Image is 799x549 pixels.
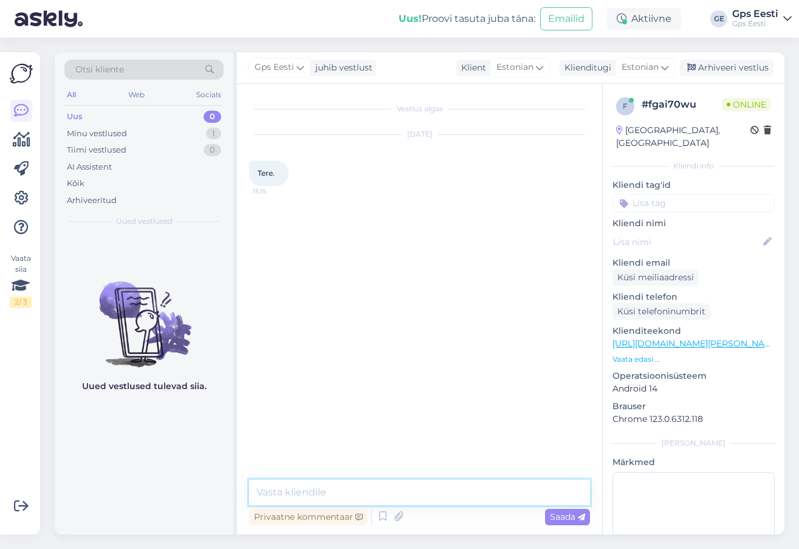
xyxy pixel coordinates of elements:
p: Brauser [612,400,775,413]
p: Chrome 123.0.6312.118 [612,413,775,426]
div: Web [126,87,147,103]
img: No chats [55,260,233,369]
div: Minu vestlused [67,128,127,140]
span: Estonian [496,61,533,74]
a: [URL][DOMAIN_NAME][PERSON_NAME] [612,338,780,349]
div: Gps Eesti [732,19,778,29]
div: [GEOGRAPHIC_DATA], [GEOGRAPHIC_DATA] [616,124,750,150]
div: Arhiveeri vestlus [680,60,773,76]
p: Vaata edasi ... [612,354,775,365]
div: Vaata siia [10,253,32,308]
div: Gps Eesti [732,9,778,19]
span: Estonian [622,61,659,74]
div: Klienditugi [560,61,611,74]
p: Kliendi nimi [612,217,775,230]
p: Operatsioonisüsteem [612,370,775,382]
div: 0 [204,144,221,156]
input: Lisa nimi [613,235,761,249]
p: Kliendi telefon [612,291,775,303]
b: Uus! [399,13,422,24]
span: Tere. [258,168,275,178]
div: GE [710,10,727,27]
div: Küsi meiliaadressi [612,269,699,286]
div: All [64,87,78,103]
p: Klienditeekond [612,325,775,337]
div: Vestlus algas [249,103,590,114]
div: Privaatne kommentaar [249,509,368,525]
div: Küsi telefoninumbrit [612,303,710,320]
div: Uus [67,111,83,123]
img: Askly Logo [10,62,33,85]
button: Emailid [540,7,592,30]
div: 2 / 3 [10,297,32,308]
div: Kõik [67,178,84,190]
div: 0 [204,111,221,123]
a: Gps EestiGps Eesti [732,9,792,29]
div: Arhiveeritud [67,195,117,207]
span: f [623,102,628,111]
p: Uued vestlused tulevad siia. [82,380,207,393]
div: [DATE] [249,129,590,140]
div: [PERSON_NAME] [612,438,775,449]
div: Socials [194,87,224,103]
span: Saada [550,511,585,522]
span: Otsi kliente [75,63,124,76]
p: Android 14 [612,382,775,395]
p: Kliendi tag'id [612,179,775,192]
div: Kliendi info [612,161,775,171]
p: Märkmed [612,456,775,469]
div: # fgai70wu [642,97,722,112]
div: AI Assistent [67,161,112,173]
span: Online [722,98,771,111]
div: 1 [206,128,221,140]
p: Kliendi email [612,257,775,269]
input: Lisa tag [612,194,775,212]
span: Gps Eesti [255,61,294,74]
span: 15:15 [253,187,298,196]
span: Uued vestlused [116,216,173,227]
div: juhib vestlust [310,61,372,74]
div: Tiimi vestlused [67,144,126,156]
div: Klient [456,61,486,74]
div: Proovi tasuta juba täna: [399,12,535,26]
div: Aktiivne [607,8,681,30]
